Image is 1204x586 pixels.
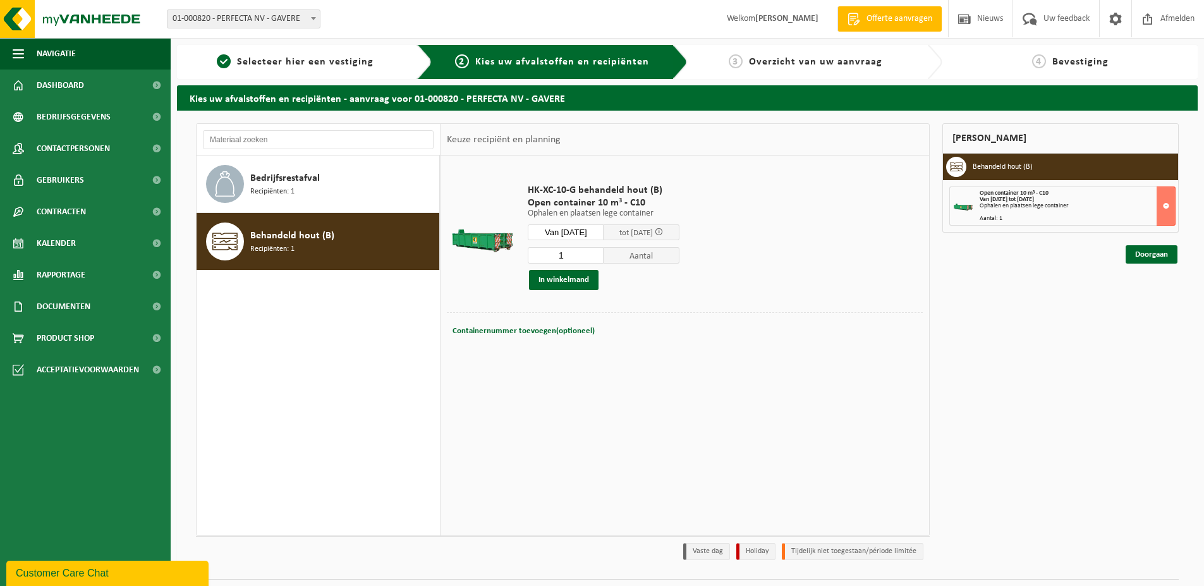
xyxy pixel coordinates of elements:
span: 4 [1032,54,1046,68]
span: Bedrijfsgegevens [37,101,111,133]
span: Recipiënten: 1 [250,243,295,255]
span: tot [DATE] [619,229,653,237]
span: Offerte aanvragen [863,13,935,25]
span: Bevestiging [1052,57,1109,67]
span: Documenten [37,291,90,322]
h2: Kies uw afvalstoffen en recipiënten - aanvraag voor 01-000820 - PERFECTA NV - GAVERE [177,85,1198,110]
span: Acceptatievoorwaarden [37,354,139,386]
span: Contracten [37,196,86,228]
span: Product Shop [37,322,94,354]
button: Containernummer toevoegen(optioneel) [451,322,596,340]
li: Holiday [736,543,775,560]
div: Aantal: 1 [980,216,1175,222]
span: 01-000820 - PERFECTA NV - GAVERE [167,10,320,28]
span: Bedrijfsrestafval [250,171,320,186]
input: Selecteer datum [528,224,604,240]
span: Kies uw afvalstoffen en recipiënten [475,57,649,67]
strong: [PERSON_NAME] [755,14,818,23]
span: Contactpersonen [37,133,110,164]
button: In winkelmand [529,270,599,290]
span: Recipiënten: 1 [250,186,295,198]
div: Keuze recipiënt en planning [441,124,567,156]
span: Open container 10 m³ - C10 [980,190,1049,197]
span: Behandeld hout (B) [250,228,334,243]
button: Behandeld hout (B) Recipiënten: 1 [197,213,440,270]
span: 3 [729,54,743,68]
li: Tijdelijk niet toegestaan/période limitée [782,543,923,560]
span: Gebruikers [37,164,84,196]
span: Aantal [604,247,679,264]
span: Rapportage [37,259,85,291]
span: HK-XC-10-G behandeld hout (B) [528,184,679,197]
span: Overzicht van uw aanvraag [749,57,882,67]
input: Materiaal zoeken [203,130,434,149]
span: Navigatie [37,38,76,70]
span: 1 [217,54,231,68]
button: Bedrijfsrestafval Recipiënten: 1 [197,156,440,213]
span: Containernummer toevoegen(optioneel) [453,327,595,335]
p: Ophalen en plaatsen lege container [528,209,679,218]
a: Doorgaan [1126,245,1177,264]
iframe: chat widget [6,558,211,586]
span: Open container 10 m³ - C10 [528,197,679,209]
span: Kalender [37,228,76,259]
h3: Behandeld hout (B) [973,157,1033,177]
span: Selecteer hier een vestiging [237,57,374,67]
span: 2 [455,54,469,68]
span: 01-000820 - PERFECTA NV - GAVERE [167,9,320,28]
strong: Van [DATE] tot [DATE] [980,196,1034,203]
div: [PERSON_NAME] [942,123,1179,154]
a: Offerte aanvragen [837,6,942,32]
li: Vaste dag [683,543,730,560]
a: 1Selecteer hier een vestiging [183,54,407,70]
div: Ophalen en plaatsen lege container [980,203,1175,209]
span: Dashboard [37,70,84,101]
